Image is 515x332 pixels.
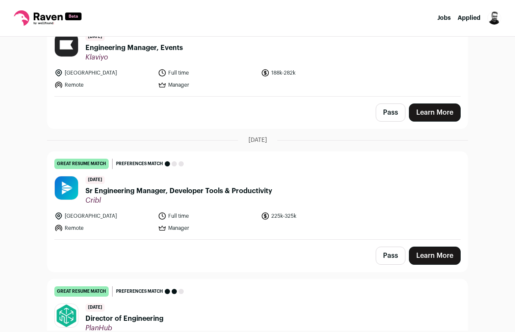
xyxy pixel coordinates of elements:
span: [DATE] [248,136,267,144]
div: great resume match [54,159,109,169]
a: Jobs [437,15,451,21]
li: Manager [158,81,256,89]
li: Remote [54,81,153,89]
li: 225k-325k [261,212,359,220]
img: 539423-medium_jpg [487,11,501,25]
button: Pass [376,247,405,265]
img: ce5bb112137e9fa6fac42524d9652fe807834fc36a204334b59d05f2cc57c70d.jpg [55,33,78,56]
li: 188k-282k [261,69,359,77]
span: Preferences match [116,160,163,168]
a: Applied [458,15,480,21]
span: Director of Engineering [85,313,163,324]
img: 461f474cf81a4b4f8d3931d903e0cd881584f12e4d216dc45f931ba0bb820d47.png [55,303,78,328]
span: Preferences match [116,287,163,296]
li: [GEOGRAPHIC_DATA] [54,69,153,77]
span: Klaviyo [85,53,183,62]
li: Full time [158,69,256,77]
li: Manager [158,224,256,232]
span: Sr Engineering Manager, Developer Tools & Productivity [85,186,272,196]
div: great resume match [54,286,109,297]
span: [DATE] [85,304,105,312]
button: Open dropdown [487,11,501,25]
button: Pass [376,103,405,122]
a: great resume match Preferences match [DATE] Sr Engineering Manager, Developer Tools & Productivit... [47,152,468,239]
span: [DATE] [85,176,105,184]
a: Learn More [409,247,461,265]
span: Cribl [85,196,272,205]
span: [DATE] [85,33,105,41]
li: Remote [54,224,153,232]
img: aac85fbee0fd35df2b1d7eceab885039613023d014bee40dd848814b3dafdff0.jpg [55,176,78,200]
a: good resume match Preferences match [DATE] Engineering Manager, Events Klaviyo [GEOGRAPHIC_DATA] ... [47,9,468,96]
li: Full time [158,212,256,220]
span: Engineering Manager, Events [85,43,183,53]
li: [GEOGRAPHIC_DATA] [54,212,153,220]
a: Learn More [409,103,461,122]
